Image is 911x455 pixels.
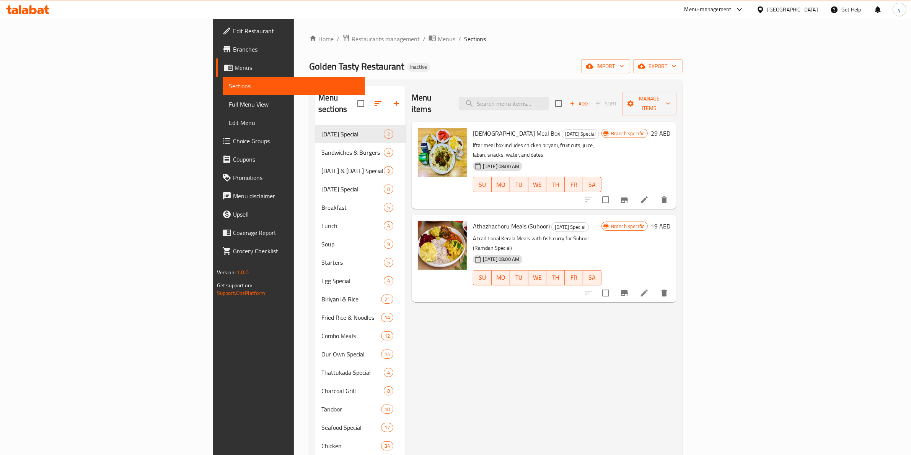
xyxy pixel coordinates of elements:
[459,97,549,110] input: search
[315,162,406,180] div: [DATE] & [DATE] Special3
[223,95,365,113] a: Full Menu View
[342,34,420,44] a: Restaurants management
[552,223,588,232] span: [DATE] Special
[321,368,384,377] span: Thattukada Special
[384,148,393,157] div: items
[473,141,601,160] p: Iftar meal box includes chicken biryani, fruit cuts, juice, laban, snacks, water, and dates
[565,177,583,192] button: FR
[321,221,384,230] div: Lunch
[309,34,683,44] nav: breadcrumb
[381,296,393,303] span: 21
[315,180,406,198] div: [DATE] Special0
[315,327,406,345] div: Combo Meals12
[569,99,589,108] span: Add
[562,130,599,139] div: Ramadan Special
[492,177,510,192] button: MO
[473,234,601,253] p: A traditional Kerala Meals with fish curry for Suhoor (Ramdan Special)
[315,437,406,455] div: Chicken34
[321,386,384,395] span: Charcoal Grill
[315,253,406,272] div: Starters5
[315,400,406,418] div: Tandoor10
[473,270,492,285] button: SU
[321,166,384,175] span: [DATE] & [DATE] Special
[321,295,381,304] span: Biriyani & Rice
[473,220,550,232] span: Athazhachoru Meals (Suhoor)
[464,34,486,44] span: Sections
[321,130,384,139] span: [DATE] Special
[321,166,384,175] div: Onam & Vishu Special
[587,62,624,71] span: import
[384,186,393,193] span: 0
[640,195,649,204] a: Edit menu item
[615,191,634,209] button: Branch-specific-item
[384,259,393,266] span: 5
[546,270,565,285] button: TH
[321,240,384,249] div: Soup
[551,222,589,232] div: Ramadan Special
[633,59,683,73] button: export
[384,276,393,285] div: items
[235,63,359,72] span: Menus
[321,258,384,267] span: Starters
[233,173,359,182] span: Promotions
[384,203,393,212] div: items
[216,168,365,187] a: Promotions
[315,143,406,162] div: Sandwiches & Burgers4
[549,179,562,190] span: TH
[495,272,507,283] span: MO
[531,179,544,190] span: WE
[608,223,647,230] span: Branch specific
[315,272,406,290] div: Egg Special4
[233,26,359,36] span: Edit Restaurant
[384,222,393,230] span: 4
[216,187,365,205] a: Menu disclaimer
[229,118,359,127] span: Edit Menu
[381,332,393,340] span: 12
[321,185,384,194] span: [DATE] Special
[381,424,393,431] span: 17
[384,221,393,230] div: items
[309,58,404,75] span: Golden Tasty Restaurant
[315,198,406,217] div: Breakfast5
[608,130,647,137] span: Branch specific
[384,368,393,377] div: items
[321,350,381,359] span: Our Own Special
[321,185,384,194] div: Easter Special
[381,405,393,414] div: items
[321,441,381,450] span: Chicken
[384,277,393,285] span: 4
[223,77,365,95] a: Sections
[513,179,525,190] span: TU
[217,267,236,277] span: Version:
[598,285,614,301] span: Select to update
[473,128,560,139] span: [DEMOGRAPHIC_DATA] Meal Box
[321,276,384,285] span: Egg Special
[352,34,420,44] span: Restaurants management
[384,386,393,395] div: items
[381,350,393,359] div: items
[315,235,406,253] div: Soup9
[217,280,252,290] span: Get support on:
[353,96,369,112] span: Select all sections
[315,217,406,235] div: Lunch4
[384,131,393,138] span: 2
[384,166,393,175] div: items
[473,177,492,192] button: SU
[233,155,359,164] span: Coupons
[321,405,381,414] span: Tandoor
[898,5,901,14] span: y
[583,270,601,285] button: SA
[315,382,406,400] div: Charcoal Grill8
[216,22,365,40] a: Edit Restaurant
[381,313,393,322] div: items
[233,228,359,237] span: Coverage Report
[480,256,522,263] span: [DATE] 08:00 AM
[381,295,393,304] div: items
[622,92,677,115] button: Manage items
[655,191,673,209] button: delete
